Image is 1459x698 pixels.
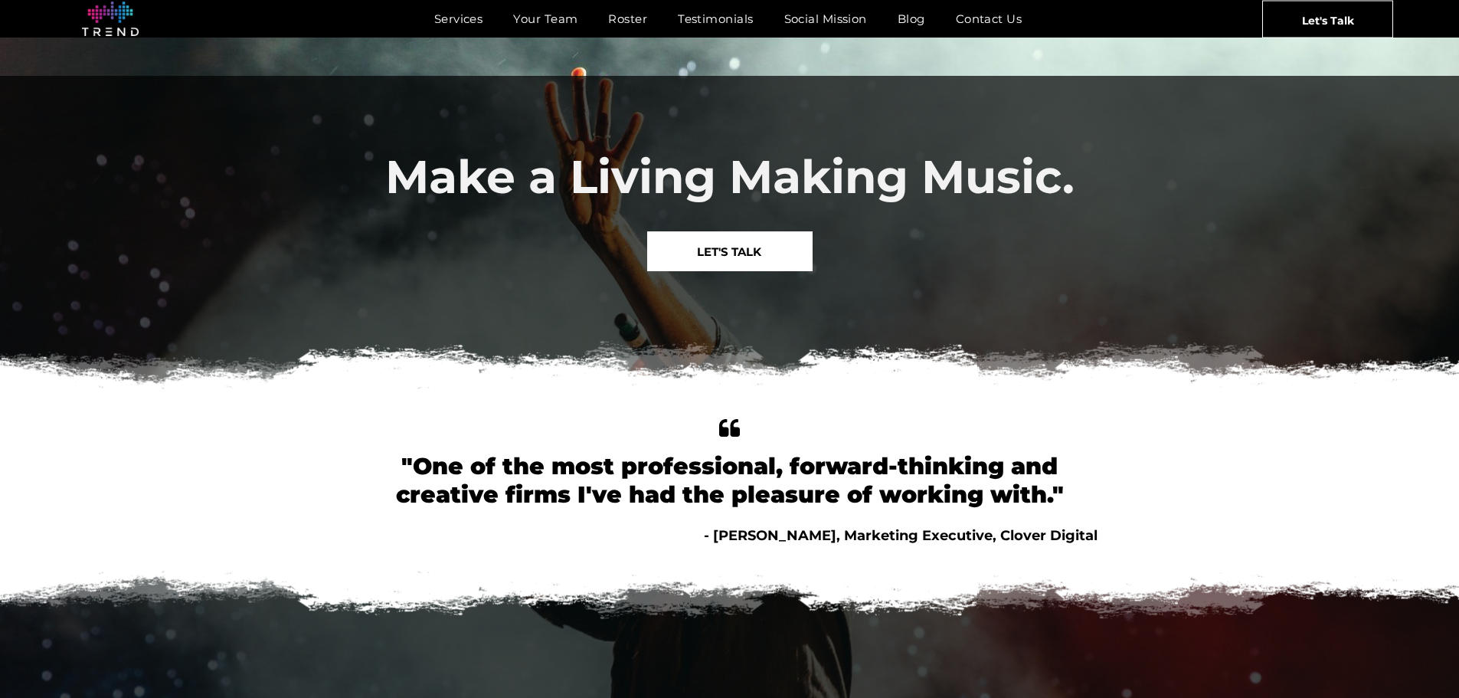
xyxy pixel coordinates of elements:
a: Testimonials [662,8,768,30]
span: Let's Talk [1302,1,1354,39]
font: "One of the most professional, forward-thinking and creative firms I've had the pleasure of worki... [396,452,1064,509]
img: logo [82,2,139,37]
span: LET'S TALK [697,232,761,271]
a: Roster [593,8,662,30]
a: Your Team [498,8,593,30]
a: Social Mission [769,8,882,30]
span: Make a Living Making Music. [385,149,1075,205]
a: Blog [882,8,940,30]
a: LET'S TALK [647,231,813,271]
a: Contact Us [940,8,1038,30]
span: - [PERSON_NAME], Marketing Executive, Clover Digital [704,527,1098,544]
a: Services [419,8,499,30]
